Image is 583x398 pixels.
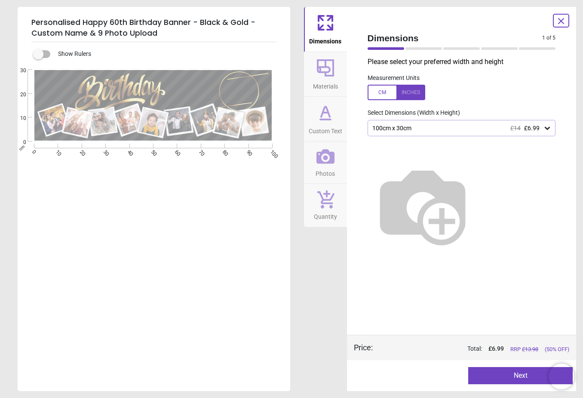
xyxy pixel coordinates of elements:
[354,342,373,353] div: Price :
[10,67,26,74] span: 30
[542,34,555,42] span: 1 of 5
[371,125,543,132] div: 100cm x 30cm
[304,7,347,52] button: Dimensions
[368,32,543,44] span: Dimensions
[468,367,573,384] button: Next
[510,346,538,353] span: RRP
[304,142,347,184] button: Photos
[38,49,290,59] div: Show Rulers
[309,123,342,136] span: Custom Text
[522,346,538,352] span: £ 13.98
[488,345,504,353] span: £
[368,57,563,67] p: Please select your preferred width and height
[10,115,26,122] span: 10
[309,33,341,46] span: Dimensions
[316,165,335,178] span: Photos
[368,74,420,83] label: Measurement Units
[304,97,347,141] button: Custom Text
[10,139,26,146] span: 0
[524,125,540,132] span: £6.99
[314,208,337,221] span: Quantity
[31,14,276,42] h5: Personalised Happy 60th Birthday Banner - Black & Gold - Custom Name & 9 Photo Upload
[313,78,338,91] span: Materials
[368,150,478,260] img: Helper for size comparison
[304,52,347,97] button: Materials
[304,184,347,227] button: Quantity
[492,345,504,352] span: 6.99
[549,364,574,389] iframe: Brevo live chat
[545,346,569,353] span: (50% OFF)
[386,345,570,353] div: Total:
[510,125,521,132] span: £14
[10,91,26,98] span: 20
[361,109,460,117] label: Select Dimensions (Width x Height)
